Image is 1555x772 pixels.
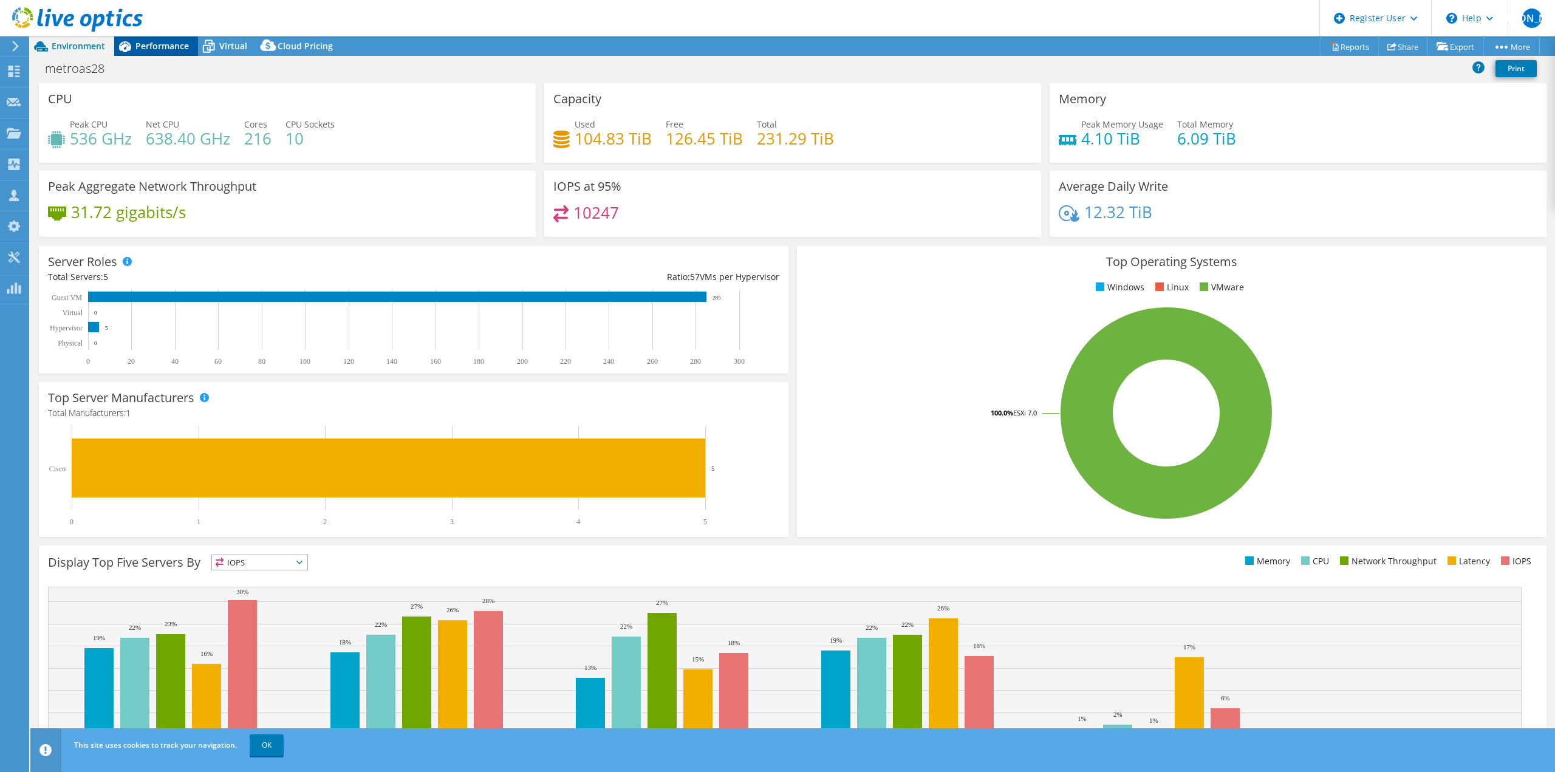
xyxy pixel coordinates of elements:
[553,92,601,106] h3: Capacity
[299,357,310,366] text: 100
[1152,281,1189,294] li: Linux
[1059,92,1106,106] h3: Memory
[575,132,652,145] h4: 104.83 TiB
[1013,408,1037,417] tspan: ESXi 7.0
[258,357,265,366] text: 80
[285,132,335,145] h4: 10
[52,40,105,52] span: Environment
[1378,37,1428,56] a: Share
[386,357,397,366] text: 140
[901,621,914,628] text: 22%
[517,357,528,366] text: 200
[713,295,721,301] text: 285
[473,357,484,366] text: 180
[991,408,1013,417] tspan: 100.0%
[129,624,141,631] text: 22%
[553,180,621,193] h3: IOPS at 95%
[1059,180,1168,193] h3: Average Daily Write
[937,604,949,612] text: 26%
[49,465,66,473] text: Cisco
[1113,711,1123,718] text: 2%
[63,309,83,317] text: Virtual
[866,624,878,631] text: 22%
[690,271,700,282] span: 57
[560,357,571,366] text: 220
[128,357,135,366] text: 20
[806,255,1537,268] h3: Top Operating Systems
[575,118,595,130] span: Used
[1337,555,1437,568] li: Network Throughput
[1177,132,1236,145] h4: 6.09 TiB
[343,357,354,366] text: 120
[1427,37,1484,56] a: Export
[1078,715,1087,722] text: 1%
[214,357,222,366] text: 60
[703,518,707,526] text: 5
[93,634,105,641] text: 19%
[647,357,658,366] text: 260
[375,621,387,628] text: 22%
[690,357,701,366] text: 280
[666,132,743,145] h4: 126.45 TiB
[71,205,186,219] h4: 31.72 gigabits/s
[50,324,83,332] text: Hypervisor
[1242,555,1290,568] li: Memory
[656,599,668,606] text: 27%
[482,597,494,604] text: 28%
[212,555,307,570] span: IOPS
[1149,717,1158,724] text: 1%
[573,206,619,219] h4: 10247
[219,40,247,52] span: Virtual
[48,255,117,268] h3: Server Roles
[1081,118,1163,130] span: Peak Memory Usage
[74,740,237,750] span: This site uses cookies to track your navigation.
[165,620,177,627] text: 23%
[1522,9,1542,28] span: [PERSON_NAME]
[323,518,327,526] text: 2
[70,118,108,130] span: Peak CPU
[146,132,230,145] h4: 638.40 GHz
[48,180,256,193] h3: Peak Aggregate Network Throughput
[1197,281,1244,294] li: VMware
[244,132,272,145] h4: 216
[414,270,779,284] div: Ratio: VMs per Hypervisor
[58,339,83,347] text: Physical
[103,271,108,282] span: 5
[603,357,614,366] text: 240
[94,310,97,316] text: 0
[197,518,200,526] text: 1
[757,132,834,145] h4: 231.29 TiB
[1446,13,1457,24] svg: \n
[278,40,333,52] span: Cloud Pricing
[236,588,248,595] text: 30%
[711,465,715,472] text: 5
[250,734,284,756] a: OK
[666,118,683,130] span: Free
[1483,37,1540,56] a: More
[734,357,745,366] text: 300
[70,518,73,526] text: 0
[430,357,441,366] text: 160
[1093,281,1144,294] li: Windows
[1321,37,1379,56] a: Reports
[1177,118,1233,130] span: Total Memory
[576,518,580,526] text: 4
[135,40,189,52] span: Performance
[39,62,123,75] h1: metroas28
[285,118,335,130] span: CPU Sockets
[146,118,179,130] span: Net CPU
[48,406,779,420] h4: Total Manufacturers:
[1081,132,1163,145] h4: 4.10 TiB
[411,603,423,610] text: 27%
[126,407,131,418] span: 1
[1221,694,1230,702] text: 6%
[244,118,267,130] span: Cores
[48,391,194,405] h3: Top Server Manufacturers
[1444,555,1490,568] li: Latency
[450,518,454,526] text: 3
[446,606,459,613] text: 26%
[973,642,985,649] text: 18%
[692,655,704,663] text: 15%
[728,639,740,646] text: 18%
[200,650,213,657] text: 16%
